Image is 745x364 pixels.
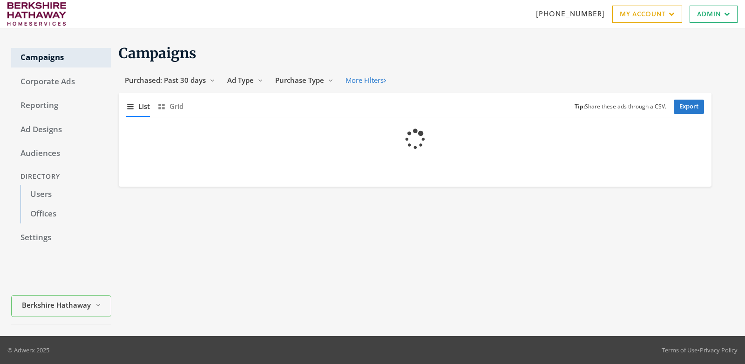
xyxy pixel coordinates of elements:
a: Ad Designs [11,120,111,140]
span: Grid [169,101,183,112]
a: Reporting [11,96,111,115]
a: Offices [20,204,111,224]
p: © Adwerx 2025 [7,345,49,355]
a: Settings [11,228,111,248]
span: Purchase Type [275,75,324,85]
span: Campaigns [119,44,196,62]
a: [PHONE_NUMBER] [536,9,605,19]
a: Audiences [11,144,111,163]
a: Users [20,185,111,204]
small: Share these ads through a CSV. [575,102,666,111]
button: Ad Type [221,72,269,89]
img: Adwerx [7,2,66,26]
a: Terms of Use [662,346,698,354]
div: • [662,345,738,355]
span: List [138,101,150,112]
div: Directory [11,168,111,185]
button: Grid [157,96,183,116]
button: Berkshire Hathaway HomeServices [11,295,111,317]
button: Purchase Type [269,72,339,89]
a: Export [674,100,704,114]
a: Privacy Policy [700,346,738,354]
b: Tip: [575,102,585,110]
button: More Filters [339,72,392,89]
button: Purchased: Past 30 days [119,72,221,89]
span: Berkshire Hathaway HomeServices [22,300,92,310]
button: List [126,96,150,116]
a: Admin [690,6,738,23]
a: My Account [612,6,682,23]
a: Corporate Ads [11,72,111,92]
a: Campaigns [11,48,111,67]
span: Purchased: Past 30 days [125,75,206,85]
span: Ad Type [227,75,254,85]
